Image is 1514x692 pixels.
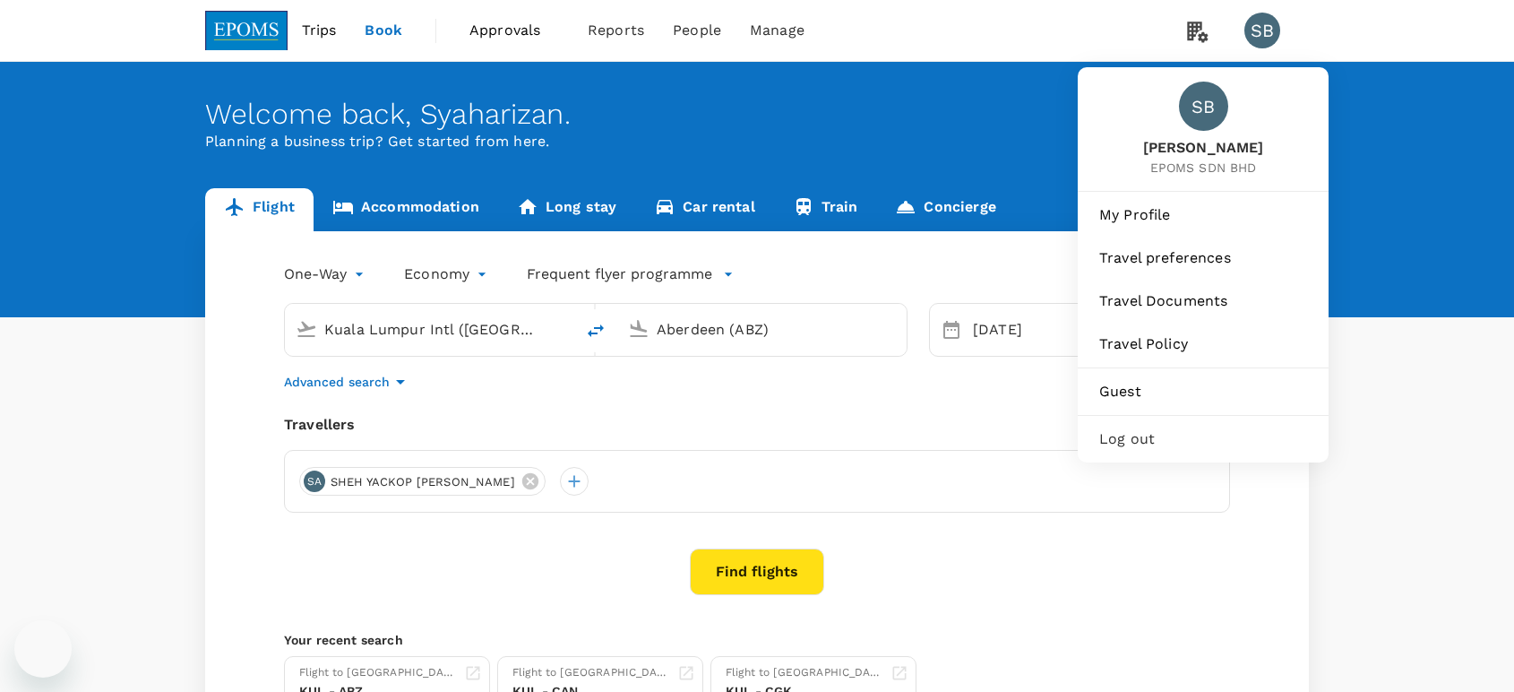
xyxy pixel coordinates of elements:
span: Travel Policy [1099,333,1307,355]
span: [PERSON_NAME] [1143,138,1264,159]
button: delete [574,309,617,352]
button: Find flights [690,549,824,595]
div: [DATE] [966,312,1086,348]
img: EPOMS SDN BHD [205,11,288,50]
a: Travel Policy [1085,324,1321,364]
a: Long stay [498,188,635,231]
div: SB [1244,13,1280,48]
button: Open [894,327,898,331]
a: Train [774,188,877,231]
p: Your recent search [284,631,1230,649]
p: Planning a business trip? Get started from here. [205,131,1309,152]
span: SHEH YACKOP [PERSON_NAME] [320,473,526,491]
button: Frequent flyer programme [527,264,734,285]
a: Accommodation [314,188,498,231]
div: One-Way [284,260,368,289]
div: Log out [1085,420,1321,459]
span: Manage [750,20,804,41]
div: SA [304,471,325,492]
span: Travel Documents [1099,290,1307,312]
a: Travel preferences [1085,238,1321,278]
div: Travellers [284,414,1230,436]
div: SB [1179,82,1228,131]
button: Open [562,327,565,331]
p: Advanced search [284,373,390,391]
span: Book [365,20,402,41]
div: Welcome back , Syaharizan . [205,98,1309,131]
span: Log out [1099,428,1307,450]
a: Flight [205,188,314,231]
span: People [673,20,721,41]
span: My Profile [1099,204,1307,226]
div: Flight to [GEOGRAPHIC_DATA] [299,664,457,682]
input: Depart from [324,316,537,343]
a: My Profile [1085,195,1321,235]
span: Approvals [469,20,559,41]
p: Frequent flyer programme [527,264,712,285]
span: EPOMS SDN BHD [1143,159,1264,177]
a: Guest [1085,372,1321,411]
a: Car rental [635,188,774,231]
button: Advanced search [284,371,411,393]
div: Economy [404,260,491,289]
div: Flight to [GEOGRAPHIC_DATA] [512,664,670,682]
div: SASHEH YACKOP [PERSON_NAME] [299,467,546,496]
span: Guest [1099,381,1307,402]
span: Reports [588,20,644,41]
input: Going to [657,316,869,343]
div: Flight to [GEOGRAPHIC_DATA] [726,664,883,682]
a: Concierge [876,188,1014,231]
span: Trips [302,20,337,41]
a: Travel Documents [1085,281,1321,321]
span: Travel preferences [1099,247,1307,269]
iframe: Button to launch messaging window [14,620,72,678]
